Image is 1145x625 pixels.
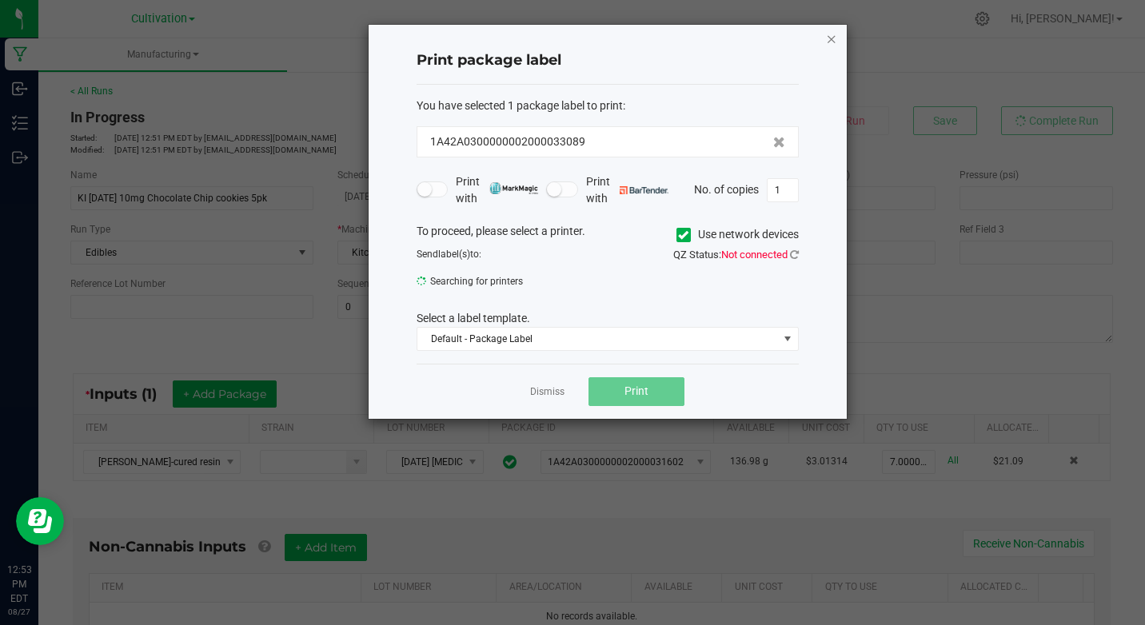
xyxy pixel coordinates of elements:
span: Searching for printers [417,269,596,293]
div: Select a label template. [405,310,811,327]
span: Not connected [721,249,788,261]
span: QZ Status: [673,249,799,261]
span: label(s) [438,249,470,260]
span: Print with [586,173,668,207]
span: Send to: [417,249,481,260]
img: mark_magic_cybra.png [489,182,538,194]
button: Print [588,377,684,406]
span: You have selected 1 package label to print [417,99,623,112]
div: To proceed, please select a printer. [405,223,811,247]
iframe: Resource center [16,497,64,545]
label: Use network devices [676,226,799,243]
div: : [417,98,799,114]
a: Dismiss [530,385,565,399]
span: 1A42A0300000002000033089 [430,133,585,150]
span: Print [624,384,648,397]
span: Print with [456,173,538,207]
h4: Print package label [417,50,799,71]
img: bartender.png [620,186,668,194]
span: Default - Package Label [417,328,778,350]
span: No. of copies [694,182,759,195]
